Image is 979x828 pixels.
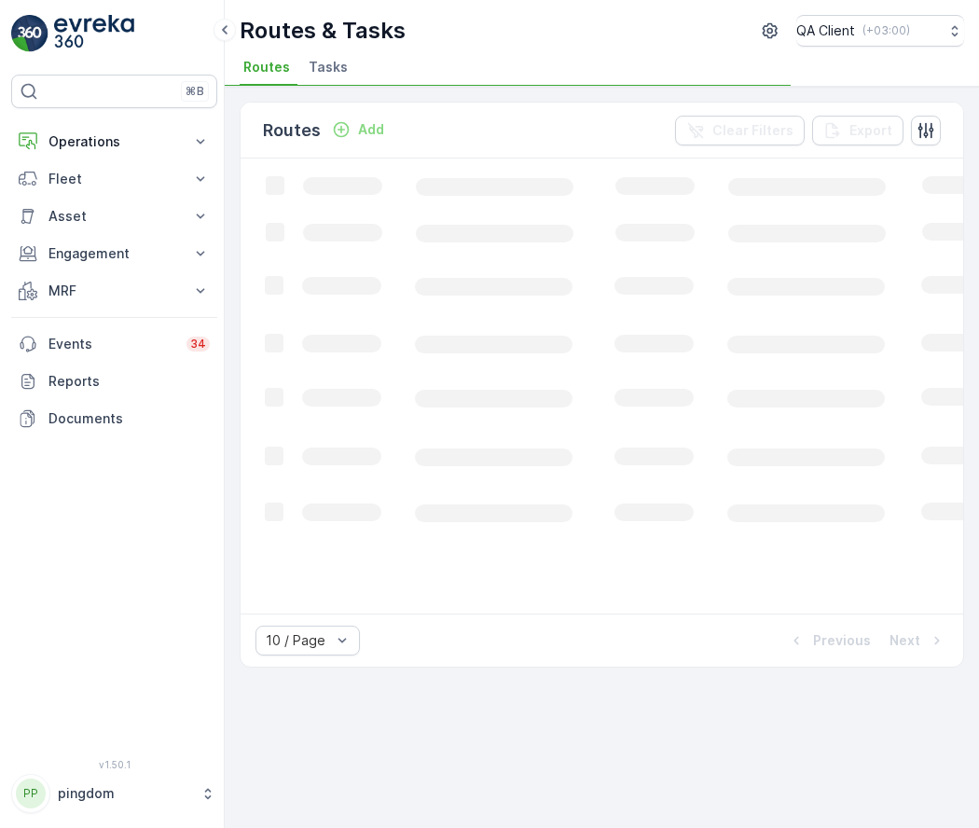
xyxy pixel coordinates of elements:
[48,244,180,263] p: Engagement
[11,325,217,363] a: Events34
[243,58,290,76] span: Routes
[309,58,348,76] span: Tasks
[862,23,910,38] p: ( +03:00 )
[54,15,134,52] img: logo_light-DOdMpM7g.png
[11,774,217,813] button: PPpingdom
[796,21,855,40] p: QA Client
[58,784,191,803] p: pingdom
[48,409,210,428] p: Documents
[16,779,46,808] div: PP
[796,15,964,47] button: QA Client(+03:00)
[324,118,392,141] button: Add
[358,120,384,139] p: Add
[812,116,903,145] button: Export
[11,363,217,400] a: Reports
[849,121,892,140] p: Export
[48,170,180,188] p: Fleet
[48,335,175,353] p: Events
[813,631,871,650] p: Previous
[11,160,217,198] button: Fleet
[11,198,217,235] button: Asset
[888,629,948,652] button: Next
[11,15,48,52] img: logo
[675,116,805,145] button: Clear Filters
[889,631,920,650] p: Next
[263,117,321,144] p: Routes
[186,84,204,99] p: ⌘B
[11,123,217,160] button: Operations
[11,400,217,437] a: Documents
[240,16,406,46] p: Routes & Tasks
[11,759,217,770] span: v 1.50.1
[11,272,217,310] button: MRF
[712,121,793,140] p: Clear Filters
[11,235,217,272] button: Engagement
[48,372,210,391] p: Reports
[48,282,180,300] p: MRF
[785,629,873,652] button: Previous
[48,207,180,226] p: Asset
[190,337,206,352] p: 34
[48,132,180,151] p: Operations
